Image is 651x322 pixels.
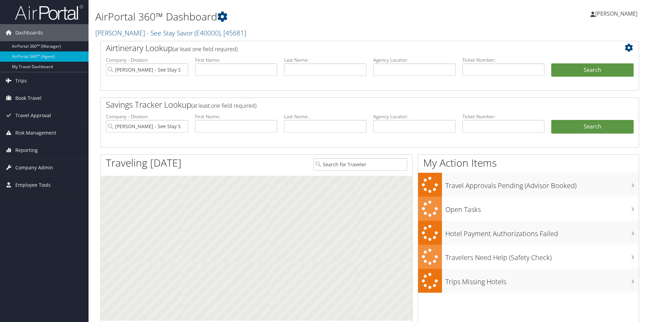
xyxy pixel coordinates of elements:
a: Open Tasks [418,197,639,221]
h3: Travel Approvals Pending (Advisor Booked) [445,178,639,190]
h1: AirPortal 360™ Dashboard [95,10,461,24]
label: Ticket Number: [462,113,545,120]
span: ( E40000 ) [194,28,220,37]
h2: Savings Tracker Lookup [106,99,589,110]
h3: Trips Missing Hotels [445,274,639,287]
span: Dashboards [15,24,43,41]
input: search accounts [106,120,188,133]
a: Hotel Payment Authorizations Failed [418,221,639,245]
label: Last Name: [284,113,366,120]
img: airportal-logo.png [15,4,83,20]
span: Risk Management [15,124,56,141]
span: (at least one field required) [191,102,256,109]
h1: My Action Items [418,156,639,170]
span: [PERSON_NAME] [595,10,637,17]
span: Travel Approval [15,107,51,124]
label: Company - Division: [106,57,188,63]
h3: Hotel Payment Authorizations Failed [445,226,639,239]
a: [PERSON_NAME] - See Stay Savor [95,28,246,37]
label: Ticket Number: [462,57,545,63]
label: Agency Locator: [373,113,456,120]
span: Book Travel [15,90,42,107]
a: Search [551,120,634,134]
span: Reporting [15,142,38,159]
h1: Traveling [DATE] [106,156,181,170]
span: (at least one field required) [173,45,238,53]
label: First Name: [195,113,277,120]
span: , [ 45681 ] [220,28,246,37]
input: Search for Traveler [314,158,407,171]
label: Company - Division: [106,113,188,120]
span: Trips [15,72,27,89]
h3: Open Tasks [445,201,639,214]
label: Last Name: [284,57,366,63]
a: Trips Missing Hotels [418,269,639,293]
button: Search [551,63,634,77]
a: Travel Approvals Pending (Advisor Booked) [418,173,639,197]
a: [PERSON_NAME] [590,3,644,24]
span: Company Admin [15,159,53,176]
h2: Airtinerary Lookup [106,42,589,54]
span: Employee Tools [15,177,51,194]
label: Agency Locator: [373,57,456,63]
label: First Name: [195,57,277,63]
a: Travelers Need Help (Safety Check) [418,245,639,269]
h3: Travelers Need Help (Safety Check) [445,249,639,262]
